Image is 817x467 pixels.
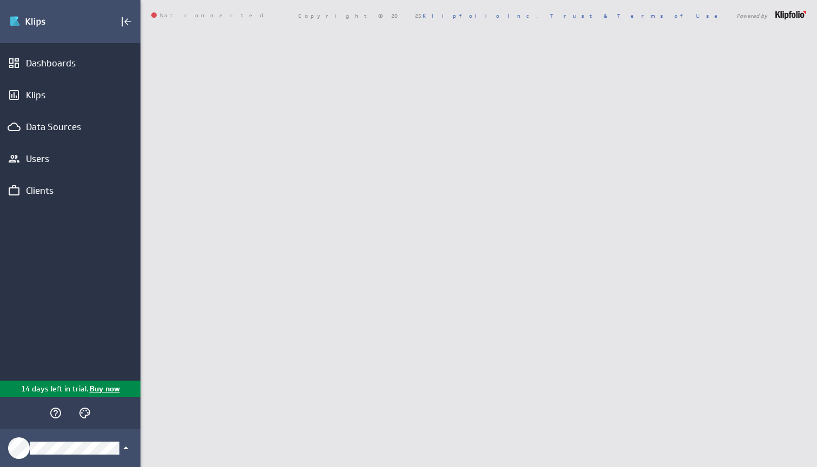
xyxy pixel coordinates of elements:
[89,383,120,395] p: Buy now
[26,89,115,101] div: Klips
[46,404,65,422] div: Help
[550,12,725,19] a: Trust & Terms of Use
[775,11,806,19] img: logo-footer.png
[76,404,94,422] div: Themes
[9,13,85,30] img: Klipfolio klips logo
[151,12,271,19] span: Not connected.
[736,13,767,18] span: Powered by
[117,12,136,31] div: Collapse
[26,57,115,69] div: Dashboards
[21,383,89,395] p: 14 days left in trial.
[78,407,91,419] svg: Themes
[423,12,539,19] a: Klipfolio Inc.
[26,185,115,197] div: Clients
[26,121,115,133] div: Data Sources
[26,153,115,165] div: Users
[298,13,539,18] span: Copyright © 2025
[9,13,85,30] div: Go to Dashboards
